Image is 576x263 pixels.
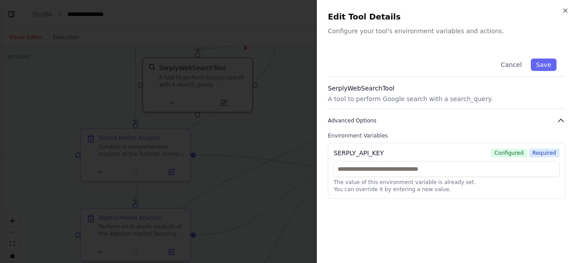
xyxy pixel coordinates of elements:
span: Configured [491,149,527,157]
button: Cancel [495,59,527,71]
button: Advanced Options [328,116,565,125]
p: A tool to perform Google search with a search_query. [328,94,565,103]
p: Configure your tool's environment variables and actions. [328,27,565,35]
h2: Edit Tool Details [328,11,565,23]
p: The value of this environment variable is already set. [334,179,560,186]
span: Required [529,149,560,157]
div: SERPLY_API_KEY [334,149,384,157]
button: Save [531,59,557,71]
h3: SerplyWebSearchTool [328,84,565,93]
p: You can override it by entering a new value. [334,186,560,193]
span: Advanced Options [328,117,376,124]
label: Environment Variables [328,132,565,139]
